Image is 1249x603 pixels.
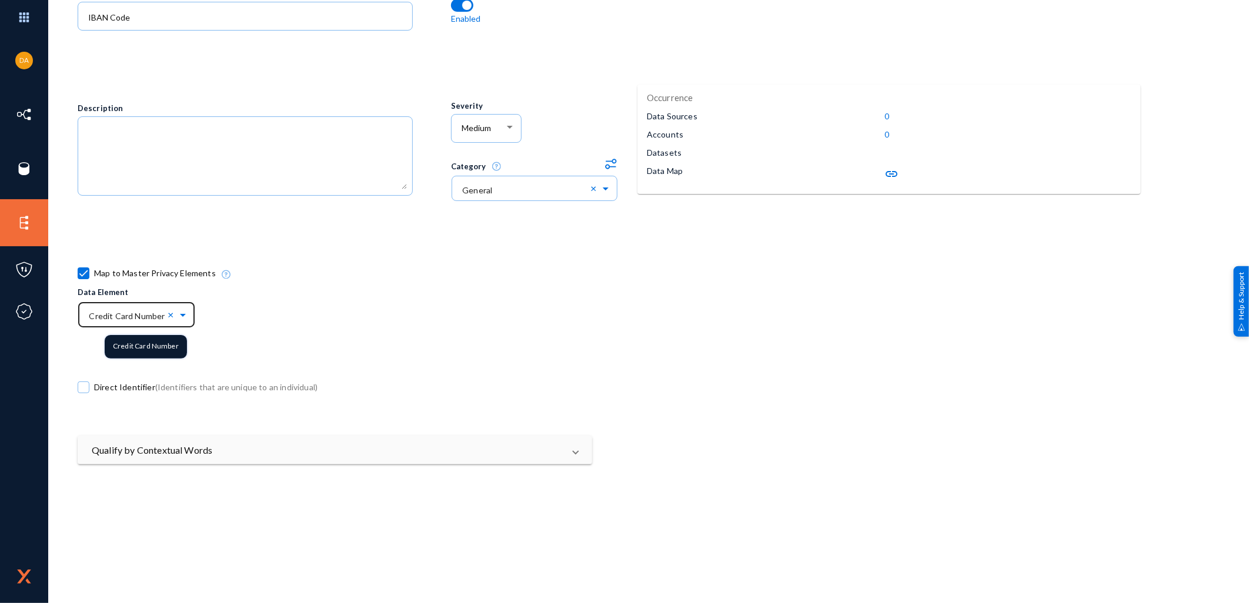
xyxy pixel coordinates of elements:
[94,264,216,282] span: Map to Master Privacy Elements
[647,128,683,140] p: Accounts
[1234,266,1249,337] div: Help & Support
[15,52,33,69] img: ebf464e39fb8f819280e4682df4c4349
[89,12,407,23] input: Name
[884,167,899,181] mat-icon: link
[451,12,481,25] p: Enabled
[15,303,33,320] img: icon-compliance.svg
[647,146,682,159] p: Datasets
[15,214,33,232] img: icon-elements.svg
[105,335,187,359] div: Credit Card Number
[15,261,33,279] img: icon-policies.svg
[884,128,889,140] p: 0
[462,123,491,133] span: Medium
[1238,323,1245,331] img: help_support.svg
[647,110,697,122] p: Data Sources
[168,309,178,320] span: Clear all
[78,287,129,297] span: Data Element
[94,378,318,396] span: Direct Identifier
[647,91,693,105] p: Occurrence
[15,106,33,123] img: icon-inventory.svg
[884,110,889,122] p: 0
[451,101,619,112] div: Severity
[6,5,42,30] img: app launcher
[92,443,564,457] mat-panel-title: Qualify by Contextual Words
[15,160,33,177] img: icon-sources.svg
[451,162,501,171] span: Category
[155,382,318,392] span: (Identifiers that are unique to an individual)
[78,103,450,115] div: Description
[590,183,600,193] span: Clear all
[78,436,592,464] mat-expansion-panel-header: Qualify by Contextual Words
[647,165,683,177] p: Data Map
